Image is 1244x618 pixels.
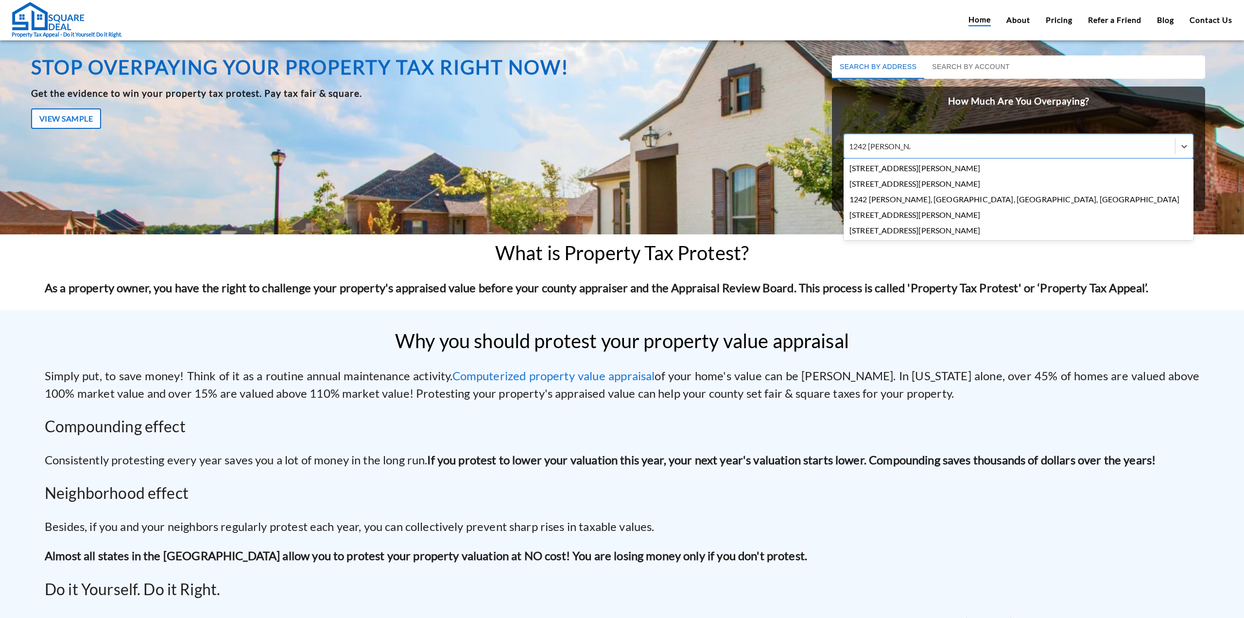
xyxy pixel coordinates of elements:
[45,367,1199,402] p: Simply put, to save money! Think of it as a routine annual maintenance activity. of your home's v...
[832,87,1205,116] h2: How Much Are You Overpaying?
[12,1,85,31] img: Square Deal
[844,160,1193,176] div: [STREET_ADDRESS][PERSON_NAME]
[31,108,101,129] button: View Sample
[31,55,716,79] h1: Stop overpaying your property tax right now!
[844,223,1193,238] div: [STREET_ADDRESS][PERSON_NAME]
[5,265,185,300] textarea: Type your message and click 'Submit'
[968,14,991,26] a: Home
[844,207,1193,223] div: [STREET_ADDRESS][PERSON_NAME]
[45,518,1199,535] p: Besides, if you and your neighbors regularly protest each year, you can collectively prevent shar...
[1088,14,1141,26] a: Refer a Friend
[924,55,1018,79] button: Search by Account
[832,55,924,79] button: Search by Address
[45,481,1199,505] h2: Neighborhood effect
[427,453,1156,467] strong: If you protest to lower your valuation this year, your next year's valuation starts lower. Compou...
[31,88,362,99] b: Get the evidence to win your property tax protest. Pay tax fair & square.
[1190,14,1232,26] a: Contact Us
[45,578,1199,601] h2: Do it Yourself. Do it Right.
[45,415,1199,438] h2: Compounding effect
[844,192,1193,207] div: 1242 [PERSON_NAME], [GEOGRAPHIC_DATA], [GEOGRAPHIC_DATA], [GEOGRAPHIC_DATA]
[1046,14,1072,26] a: Pricing
[76,255,123,262] em: Driven by SalesIQ
[17,58,41,64] img: logo_Zg8I0qSkbAqR2WFHt3p6CTuqpyXMFPubPcD2OT02zFN43Cy9FUNNG3NEPhM_Q1qe_.png
[12,1,122,39] a: Property Tax Appeal - Do it Yourself. Do it Right.
[1157,14,1174,26] a: Blog
[142,300,176,313] em: Submit
[452,369,655,383] a: Computerized property value appraisal
[45,451,1199,469] p: Consistently protesting every year saves you a lot of money in the long run.
[67,255,74,261] img: salesiqlogo_leal7QplfZFryJ6FIlVepeu7OftD7mt8q6exU6-34PB8prfIgodN67KcxXM9Y7JQ_.png
[45,548,807,563] b: Almost all states in the [GEOGRAPHIC_DATA] allow you to protest your property valuation at NO cos...
[844,176,1193,192] div: [STREET_ADDRESS][PERSON_NAME]
[832,55,1205,79] div: basic tabs example
[395,333,849,350] h2: Why you should protest your property value appraisal
[1006,14,1030,26] a: About
[495,245,749,262] h2: What is Property Tax Protest?
[20,123,170,221] span: We are offline. Please leave us a message.
[45,281,1149,295] strong: As a property owner, you have the right to challenge your property's appraised value before your ...
[159,5,183,28] div: Minimize live chat window
[51,54,163,67] div: Leave a message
